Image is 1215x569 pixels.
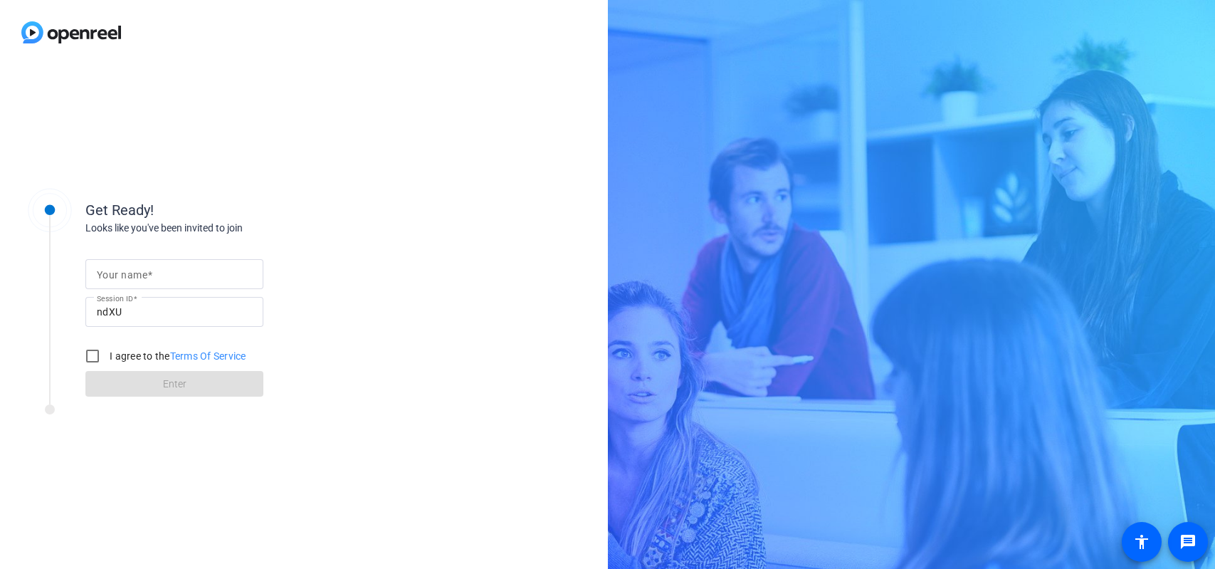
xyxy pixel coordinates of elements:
[97,294,133,303] mat-label: Session ID
[107,349,246,363] label: I agree to the
[1133,533,1150,550] mat-icon: accessibility
[85,221,370,236] div: Looks like you've been invited to join
[170,350,246,362] a: Terms Of Service
[1179,533,1196,550] mat-icon: message
[85,199,370,221] div: Get Ready!
[97,269,147,281] mat-label: Your name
